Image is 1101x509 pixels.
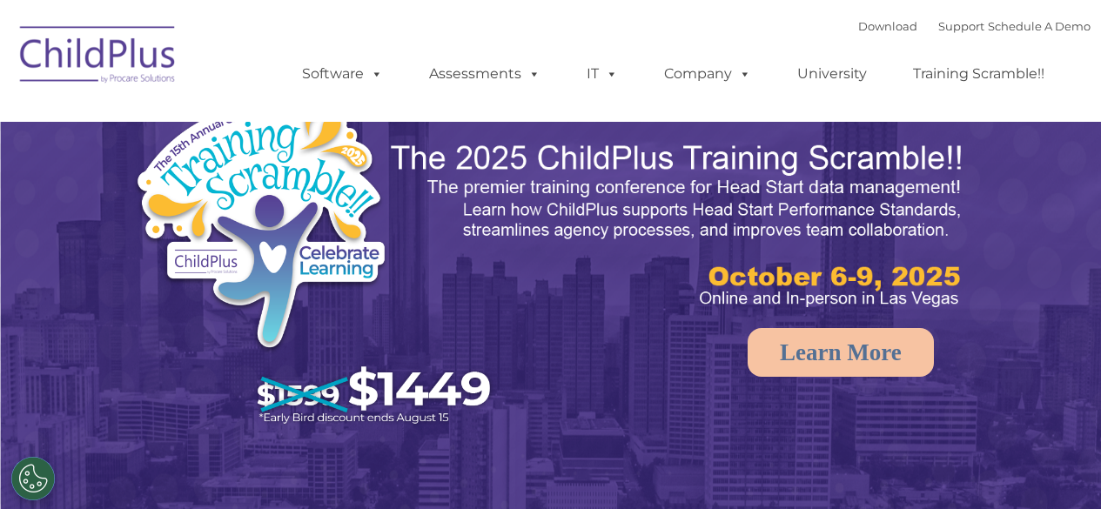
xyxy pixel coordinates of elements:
[858,19,1091,33] font: |
[11,457,55,500] button: Cookies Settings
[412,57,558,91] a: Assessments
[748,328,934,377] a: Learn More
[938,19,984,33] a: Support
[647,57,769,91] a: Company
[896,57,1062,91] a: Training Scramble!!
[285,57,400,91] a: Software
[569,57,635,91] a: IT
[858,19,917,33] a: Download
[988,19,1091,33] a: Schedule A Demo
[780,57,884,91] a: University
[11,14,185,101] img: ChildPlus by Procare Solutions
